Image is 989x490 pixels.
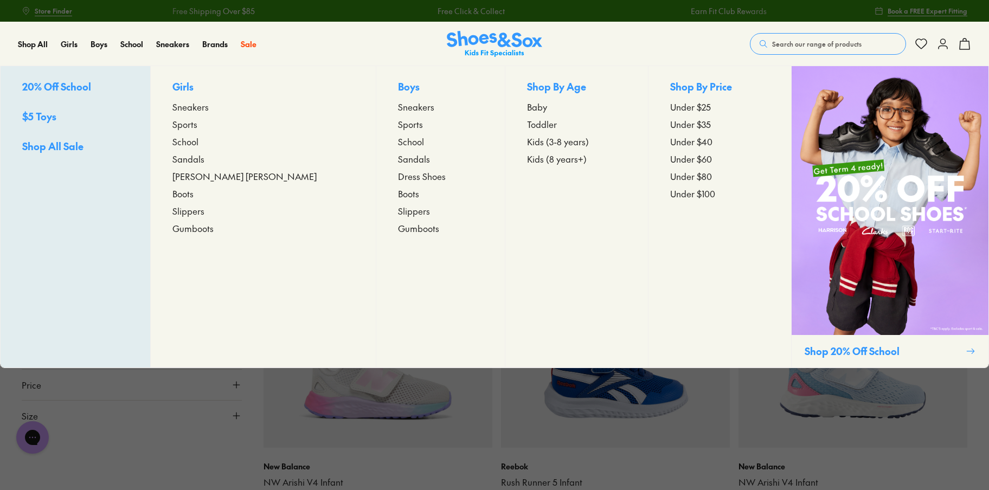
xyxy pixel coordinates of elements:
a: Boots [172,187,354,200]
span: School [120,38,143,49]
a: Sneakers [398,100,483,113]
span: Sandals [398,152,430,165]
img: SNS_Logo_Responsive.svg [447,31,542,57]
a: Boys [91,38,107,50]
span: 20% Off School [22,80,91,93]
a: Sandals [172,152,354,165]
span: Slippers [172,204,204,217]
p: Reebok [501,461,730,472]
span: Slippers [398,204,430,217]
span: Under $100 [670,187,715,200]
a: Gumboots [398,222,483,235]
span: Under $80 [670,170,712,183]
a: Under $25 [670,100,769,113]
span: Toddler [527,118,557,131]
span: Under $35 [670,118,711,131]
span: School [398,135,424,148]
a: Shop 20% Off School [791,66,988,367]
a: School [398,135,483,148]
button: Size [22,401,242,431]
a: Sneakers [156,38,189,50]
a: NW Arishi V4 Infant [738,476,967,488]
span: Sale [241,38,256,49]
iframe: Gorgias live chat messenger [11,417,54,457]
p: Girls [172,79,354,96]
a: Slippers [172,204,354,217]
button: Price [22,370,242,400]
a: Toddler [527,118,626,131]
span: Boots [398,187,419,200]
span: Size [22,409,38,422]
a: Sale [241,38,256,50]
a: Under $100 [670,187,769,200]
span: Dress Shoes [398,170,446,183]
span: Search our range of products [772,39,862,49]
p: New Balance [738,461,967,472]
span: Sneakers [172,100,209,113]
a: $5 Toys [22,109,129,126]
a: Shop All Sale [22,139,129,156]
a: School [120,38,143,50]
span: Kids (8 years+) [527,152,587,165]
span: School [172,135,198,148]
span: Sneakers [156,38,189,49]
a: Boots [398,187,483,200]
span: Book a FREE Expert Fitting [888,6,967,16]
a: [PERSON_NAME] [PERSON_NAME] [172,170,354,183]
span: Price [22,378,41,391]
a: Store Finder [22,1,72,21]
a: Sports [172,118,354,131]
span: Under $25 [670,100,711,113]
a: School [172,135,354,148]
a: Sports [398,118,483,131]
p: Shop By Age [527,79,626,96]
a: Sneakers [172,100,354,113]
span: $5 Toys [22,109,56,123]
a: Girls [61,38,78,50]
a: Rush Runner 5 Infant [501,476,730,488]
a: Baby [527,100,626,113]
p: Boys [398,79,483,96]
a: Under $35 [670,118,769,131]
a: Brands [202,38,228,50]
button: Search our range of products [750,33,906,55]
a: Gumboots [172,222,354,235]
p: New Balance [264,461,492,472]
span: Shop All [18,38,48,49]
span: Sandals [172,152,204,165]
a: Shoes & Sox [447,31,542,57]
span: Boys [91,38,107,49]
span: Kids (3-8 years) [527,135,589,148]
a: Shop All [18,38,48,50]
a: 20% Off School [22,79,129,96]
span: Shop All Sale [22,139,84,153]
span: Sneakers [398,100,434,113]
a: Dress Shoes [398,170,483,183]
a: Earn Fit Club Rewards [690,5,766,17]
span: Gumboots [398,222,439,235]
a: Book a FREE Expert Fitting [875,1,967,21]
span: Sports [398,118,423,131]
a: Under $60 [670,152,769,165]
span: Girls [61,38,78,49]
p: Shop 20% Off School [805,344,961,358]
a: Kids (8 years+) [527,152,626,165]
a: Under $80 [670,170,769,183]
a: NW Arishi V4 Infant [264,476,492,488]
span: Brands [202,38,228,49]
a: Kids (3-8 years) [527,135,626,148]
span: Sports [172,118,197,131]
span: Store Finder [35,6,72,16]
p: Shop By Price [670,79,769,96]
a: Free Click & Collect [437,5,504,17]
a: Sandals [398,152,483,165]
a: Under $40 [670,135,769,148]
span: [PERSON_NAME] [PERSON_NAME] [172,170,317,183]
span: Boots [172,187,194,200]
img: SCHOOLPROMO_COLLECTION.png [792,66,988,335]
span: Under $60 [670,152,712,165]
span: Under $40 [670,135,712,148]
span: Baby [527,100,547,113]
span: Gumboots [172,222,214,235]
